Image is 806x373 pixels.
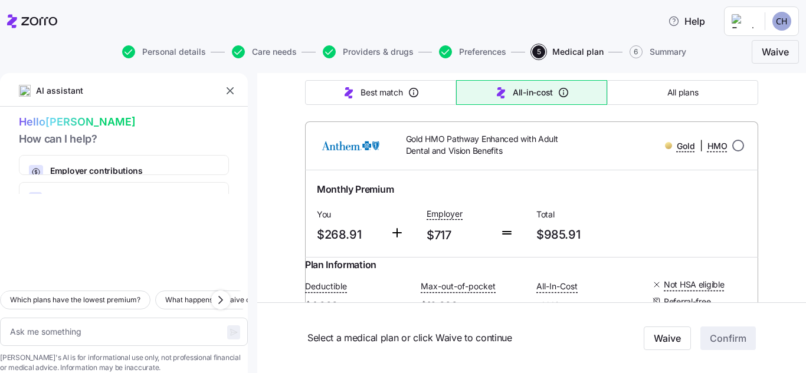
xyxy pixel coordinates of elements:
a: Care needs [230,45,297,58]
span: Waive [654,331,681,345]
span: 6 [630,45,643,58]
span: Care needs [252,48,297,56]
span: Best match [361,87,402,98]
button: What happens if I waive coverage? [155,291,291,309]
span: HMO [707,140,728,152]
button: Waive [752,40,799,64]
span: How can I help? [19,131,229,148]
span: Waive [762,45,789,59]
span: What happens if I waive coverage? [165,294,281,306]
span: Help [668,14,705,28]
span: Personal details [142,48,206,56]
span: Recommendation explanation [49,192,219,204]
button: Help [658,9,715,33]
span: $ [536,298,643,312]
a: Providers & drugs [320,45,414,58]
span: Preferences [459,48,506,56]
span: $$$ [541,301,555,311]
span: Not HSA eligible [664,279,725,291]
span: You [317,209,381,220]
button: Providers & drugs [323,45,414,58]
img: c25ba9763446aa04610a7de7a10a4521 [772,12,791,31]
span: Max-out-of-pocket [421,280,496,292]
span: Employer [427,208,463,220]
span: Select a medical plan or click Waive to continue [307,331,603,345]
span: Hello [PERSON_NAME] [19,114,229,131]
button: Confirm [700,326,756,350]
span: $4,000 [305,298,411,313]
span: All-In-Cost [536,280,578,292]
button: Waive [644,326,691,350]
span: $268.91 [317,225,381,245]
button: Care needs [232,45,297,58]
a: Personal details [120,45,206,58]
button: Personal details [122,45,206,58]
button: 5Medical plan [532,45,604,58]
span: Which plans have the lowest premium? [10,294,140,306]
span: Gold HMO Pathway Enhanced with Adult Dental and Vision Benefits [406,133,563,157]
span: $717 [427,226,490,245]
span: Confirm [710,331,746,345]
span: Plan Information [305,258,376,272]
span: Employer contributions [50,165,208,177]
div: | [665,138,728,153]
span: Referral-free [664,296,710,308]
span: All-in-cost [513,87,553,98]
img: Anthem [314,131,387,160]
span: Summary [650,48,686,56]
span: Medical plan [552,48,604,56]
span: Total [536,209,637,220]
a: Preferences [437,45,506,58]
span: Gold [677,140,695,152]
button: 6Summary [630,45,686,58]
span: AI assistant [35,84,84,97]
a: 5Medical plan [530,45,604,58]
span: All plans [667,87,698,98]
span: $16,000 [421,298,527,313]
span: $985.91 [536,225,637,245]
span: Deductible [305,280,347,292]
span: Monthly Premium [317,182,394,197]
img: Employer logo [732,14,755,28]
img: ai-icon.png [19,85,31,97]
button: Preferences [439,45,506,58]
span: Providers & drugs [343,48,414,56]
span: 5 [532,45,545,58]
